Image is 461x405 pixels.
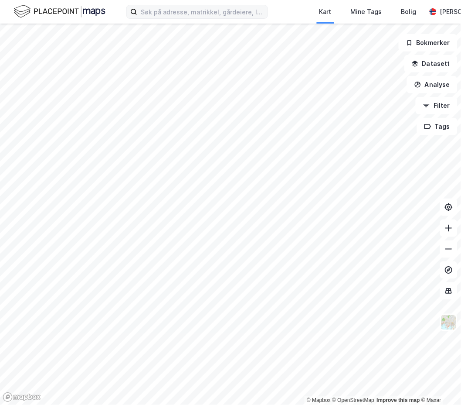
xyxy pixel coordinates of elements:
[401,7,417,17] div: Bolig
[319,7,332,17] div: Kart
[417,118,458,135] button: Tags
[417,363,461,405] iframe: Chat Widget
[407,76,458,93] button: Analyse
[416,97,458,114] button: Filter
[14,4,105,19] img: logo.f888ab2527a4732fd821a326f86c7f29.svg
[399,34,458,51] button: Bokmerker
[307,398,331,404] a: Mapbox
[137,5,268,18] input: Søk på adresse, matrikkel, gårdeiere, leietakere eller personer
[417,363,461,405] div: Kontrollprogram for chat
[404,55,458,72] button: Datasett
[377,398,420,404] a: Improve this map
[3,392,41,402] a: Mapbox homepage
[332,398,375,404] a: OpenStreetMap
[441,314,457,331] img: Z
[351,7,382,17] div: Mine Tags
